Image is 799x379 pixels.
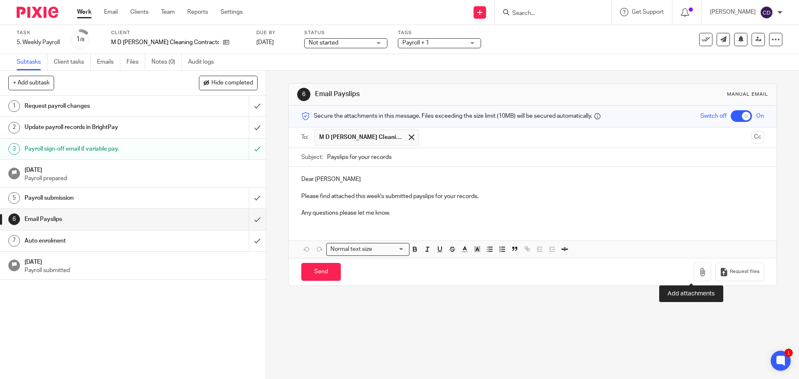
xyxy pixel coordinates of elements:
[151,54,182,70] a: Notes (0)
[8,192,20,204] div: 5
[111,38,219,47] p: M D [PERSON_NAME] Cleaning Contractors Ltd
[127,54,145,70] a: Files
[25,256,258,266] h1: [DATE]
[76,35,84,44] div: 1
[256,40,274,45] span: [DATE]
[301,209,764,217] p: Any questions please let me know.
[25,174,258,183] p: Payroll prepared
[760,6,773,19] img: svg%3E
[25,213,169,225] h1: Email Payslips
[25,235,169,247] h1: Auto enrolment
[188,54,220,70] a: Audit logs
[326,243,409,256] div: Search for option
[25,143,169,155] h1: Payroll sign-off email if variable pay.
[752,131,764,144] button: Cc
[297,88,310,101] div: 6
[130,8,149,16] a: Clients
[730,268,759,275] span: Request files
[301,175,764,183] p: Dear [PERSON_NAME]
[25,121,169,134] h1: Update payroll records in BrightPay
[17,38,60,47] div: 5. Weekly Payroll
[17,7,58,18] img: Pixie
[256,30,294,36] label: Due by
[8,100,20,112] div: 1
[8,213,20,225] div: 6
[715,263,764,281] button: Request files
[314,112,592,120] span: Secure the attachments in this message. Files exceeding the size limit (10MB) will be secured aut...
[25,100,169,112] h1: Request payroll changes
[8,122,20,134] div: 2
[8,76,54,90] button: + Add subtask
[304,30,387,36] label: Status
[328,245,374,254] span: Normal text size
[309,40,338,46] span: Not started
[25,192,169,204] h1: Payroll submission
[301,133,310,141] label: To:
[301,153,323,161] label: Subject:
[784,349,793,357] div: 1
[54,54,91,70] a: Client tasks
[77,8,92,16] a: Work
[17,54,47,70] a: Subtasks
[8,235,20,247] div: 7
[25,266,258,275] p: Payroll submitted
[199,76,258,90] button: Hide completed
[25,164,258,174] h1: [DATE]
[221,8,243,16] a: Settings
[727,91,768,98] div: Manual email
[104,8,118,16] a: Email
[301,192,764,201] p: Please find attached this week's submitted payslips for your records.
[319,133,402,141] span: M D [PERSON_NAME] Cleaning Contractors Ltd
[111,30,246,36] label: Client
[710,8,756,16] p: [PERSON_NAME]
[97,54,120,70] a: Emails
[756,112,764,120] span: On
[211,80,253,87] span: Hide completed
[17,30,60,36] label: Task
[161,8,175,16] a: Team
[511,10,586,17] input: Search
[700,112,727,120] span: Switch off
[375,245,404,254] input: Search for option
[632,9,664,15] span: Get Support
[8,143,20,155] div: 3
[398,30,481,36] label: Tags
[315,90,551,99] h1: Email Payslips
[80,37,84,42] small: /8
[402,40,429,46] span: Payroll + 1
[301,263,341,281] input: Send
[187,8,208,16] a: Reports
